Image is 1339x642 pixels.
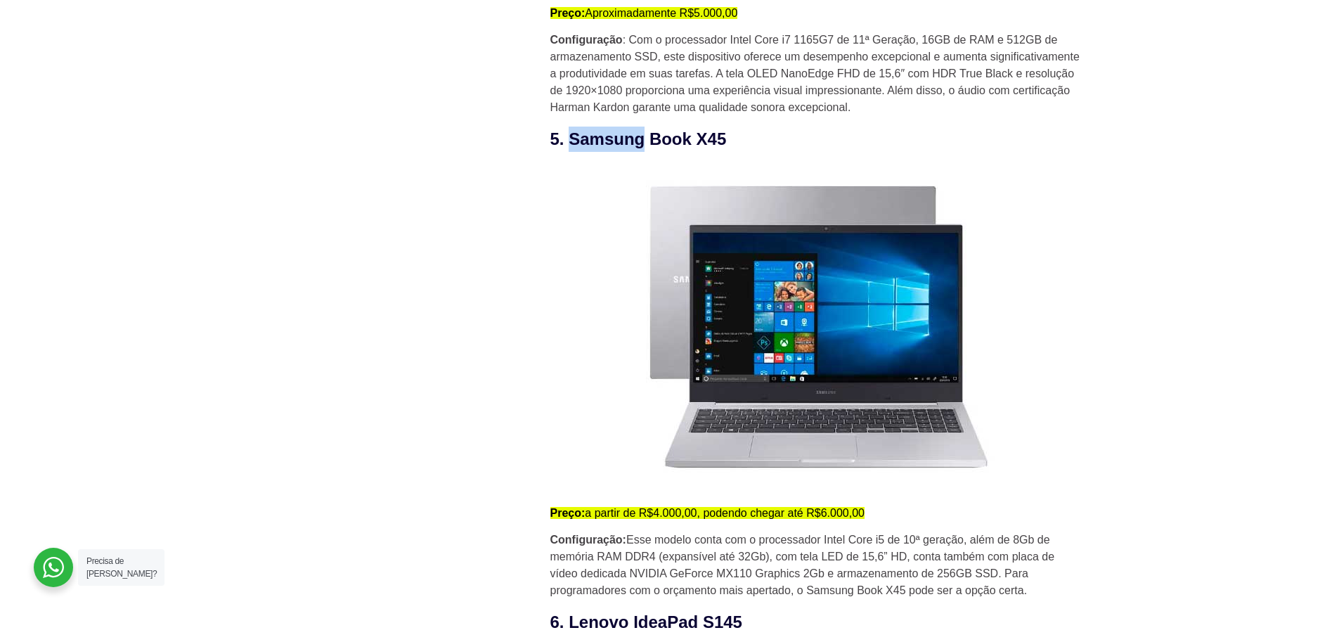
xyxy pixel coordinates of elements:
mark: Aproximadamente R$5.000,00 [550,7,738,19]
h3: 5. Samsung Book X45 [550,127,1085,152]
p: Esse modelo conta com o processador Intel Core i5 de 10ª geração, além de 8Gb de memória RAM DDR4... [550,532,1085,599]
strong: Preço: [550,7,586,19]
iframe: Chat Widget [1086,462,1339,642]
h3: 6. Lenovo IdeaPad S145 [550,610,1085,635]
div: Widget de chat [1086,462,1339,642]
strong: Configuração [550,34,623,46]
span: Precisa de [PERSON_NAME]? [86,556,157,579]
p: : Com o processador Intel Core i7 1165G7 de 11ª Geração, 16GB de RAM e 512GB de armazenamento SSD... [550,32,1085,116]
strong: Configuração: [550,534,626,546]
strong: Preço: [550,507,586,519]
mark: a partir de R$4.000,00, podendo chegar até R$6.000,00 [550,507,865,519]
